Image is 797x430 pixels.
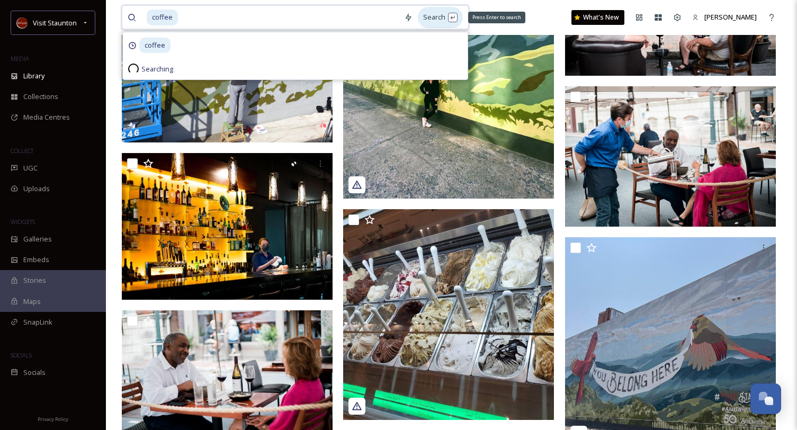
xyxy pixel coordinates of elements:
span: Library [23,71,44,81]
span: Maps [23,297,41,307]
span: Embeds [23,255,49,265]
span: [PERSON_NAME] [704,12,757,22]
img: StauntonCitySeptember2020-58.jpg [122,153,333,300]
span: Privacy Policy [38,416,68,423]
a: What's New [571,10,624,25]
span: UGC [23,163,38,173]
span: Collections [23,92,58,102]
span: SnapLink [23,317,52,327]
a: [PERSON_NAME] [687,7,762,28]
span: SOCIALS [11,351,32,359]
div: Search [418,7,463,28]
span: Uploads [23,184,50,194]
span: coffee [147,10,178,25]
span: COLLECT [11,147,33,155]
span: Visit Staunton [33,18,77,28]
button: Open Chat [750,383,781,414]
div: Press Enter to search [468,12,525,23]
span: MEDIA [11,55,29,62]
span: WIDGETS [11,218,35,226]
img: b8f9cc985f77ff49862c10c7aec7e5f954639630d667aa88da2b4188f3ce4245.jpg [343,209,554,420]
img: images.png [17,17,28,28]
span: Stories [23,275,46,285]
span: Searching [141,64,173,74]
span: Galleries [23,234,52,244]
img: StauntonCitySeptember2020-57.jpg [565,86,776,227]
a: Privacy Policy [38,412,68,425]
span: Socials [23,368,46,378]
span: Media Centres [23,112,70,122]
span: coffee [139,38,171,53]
